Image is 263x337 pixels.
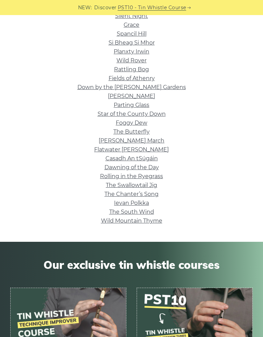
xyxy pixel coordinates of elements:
[100,173,163,179] a: Rolling in the Ryegrass
[108,93,155,99] a: [PERSON_NAME]
[101,217,162,224] a: Wild Mountain Thyme
[115,13,148,19] a: Silent Night
[10,258,253,271] span: Our exclusive tin whistle courses
[114,200,149,206] a: Ievan Polkka
[94,4,117,12] span: Discover
[116,120,147,126] a: Foggy Dew
[77,84,186,90] a: Down by the [PERSON_NAME] Gardens
[104,164,159,171] a: Dawning of the Day
[99,137,164,144] a: [PERSON_NAME] March
[113,128,150,135] a: The Butterfly
[109,75,155,82] a: Fields of Athenry
[118,4,186,12] a: PST10 - Tin Whistle Course
[104,191,159,197] a: The Chanter’s Song
[78,4,92,12] span: NEW:
[98,111,166,117] a: Star of the County Down
[109,209,154,215] a: The South Wind
[109,39,155,46] a: Si­ Bheag Si­ Mhor
[105,155,158,162] a: Casadh An tSúgáin
[114,48,149,55] a: Planxty Irwin
[114,102,149,108] a: Parting Glass
[106,182,157,188] a: The Swallowtail Jig
[117,30,147,37] a: Spancil Hill
[124,22,139,28] a: Grace
[94,146,169,153] a: Flatwater [PERSON_NAME]
[116,57,147,64] a: Wild Rover
[114,66,149,73] a: Rattling Bog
